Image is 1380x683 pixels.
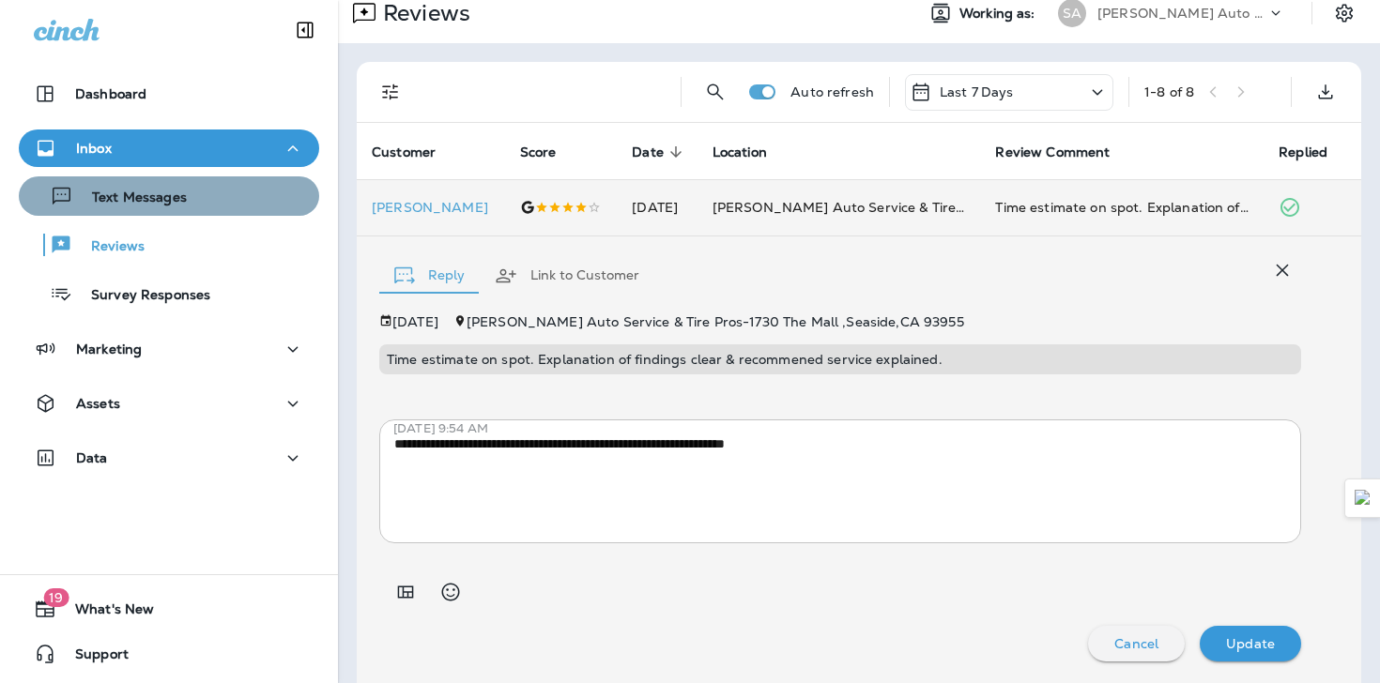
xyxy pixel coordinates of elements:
[995,144,1134,160] span: Review Comment
[713,144,767,160] span: Location
[19,75,319,113] button: Dashboard
[279,11,331,49] button: Collapse Sidebar
[19,385,319,422] button: Assets
[1114,636,1158,651] p: Cancel
[19,590,319,628] button: 19What's New
[387,573,424,611] button: Add in a premade template
[790,84,874,99] p: Auto refresh
[372,144,436,160] span: Customer
[520,144,557,160] span: Score
[1226,636,1275,651] p: Update
[76,141,112,156] p: Inbox
[19,129,319,167] button: Inbox
[76,450,108,465] p: Data
[632,144,688,160] span: Date
[617,179,697,235] td: [DATE]
[467,313,964,330] span: [PERSON_NAME] Auto Service & Tire Pros - 1730 The Mall , Seaside , CA 93955
[19,635,319,673] button: Support
[1088,626,1185,661] button: Cancel
[392,314,438,329] p: [DATE]
[72,287,210,305] p: Survey Responses
[76,341,142,357] p: Marketing
[387,352,1294,367] p: Time estimate on spot. Explanation of findings clear & recommened service explained.
[372,144,460,160] span: Customer
[1200,626,1301,661] button: Update
[72,238,145,256] p: Reviews
[76,396,120,411] p: Assets
[995,198,1249,217] div: Time estimate on spot. Explanation of findings clear & recommened service explained.
[995,144,1110,160] span: Review Comment
[520,144,581,160] span: Score
[480,242,654,310] button: Link to Customer
[1144,84,1194,99] div: 1 - 8 of 8
[713,144,791,160] span: Location
[19,439,319,477] button: Data
[75,86,146,101] p: Dashboard
[632,144,664,160] span: Date
[19,176,319,216] button: Text Messages
[1279,144,1327,160] span: Replied
[43,588,69,607] span: 19
[379,242,480,310] button: Reply
[56,601,154,624] span: What's New
[1307,73,1344,111] button: Export as CSV
[697,73,734,111] button: Search Reviews
[432,573,469,611] button: Select an emoji
[19,225,319,265] button: Reviews
[56,646,129,669] span: Support
[1279,144,1352,160] span: Replied
[940,84,1014,99] p: Last 7 Days
[19,274,319,313] button: Survey Responses
[19,330,319,368] button: Marketing
[372,73,409,111] button: Filters
[1097,6,1266,21] p: [PERSON_NAME] Auto Service & Tire Pros
[372,200,490,215] p: [PERSON_NAME]
[393,421,1315,436] p: [DATE] 9:54 AM
[713,199,989,216] span: [PERSON_NAME] Auto Service & Tire Pros
[372,200,490,215] div: Click to view Customer Drawer
[1355,490,1372,507] img: Detect Auto
[959,6,1039,22] span: Working as:
[73,190,187,207] p: Text Messages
